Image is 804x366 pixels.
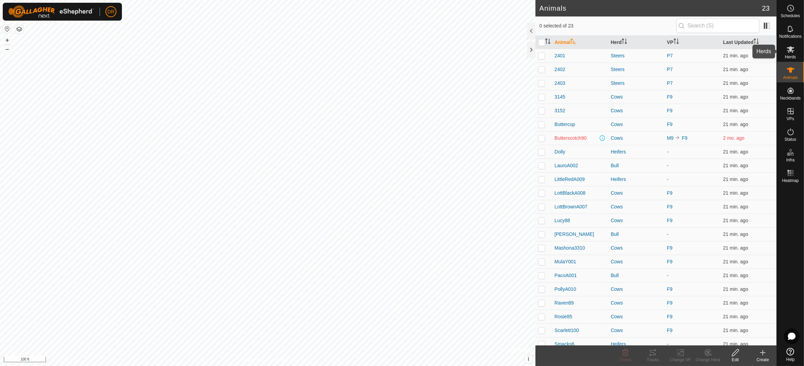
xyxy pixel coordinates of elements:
[555,93,565,101] span: 3145
[555,272,577,279] span: PacoA001
[611,52,661,59] div: Steers
[784,137,796,141] span: Status
[555,341,575,348] span: Smacks6
[673,39,679,45] p-sorticon: Activate to sort
[555,286,576,293] span: PollyA010
[611,258,661,265] div: Cows
[8,5,94,18] img: Gallagher Logo
[749,357,777,363] div: Create
[555,66,565,73] span: 2402
[723,122,748,127] span: Aug 18, 2025, 9:08 PM
[545,39,551,45] p-sorticon: Activate to sort
[555,52,565,59] span: 2401
[570,39,576,45] p-sorticon: Activate to sort
[611,231,661,238] div: Bull
[552,36,608,49] th: Animal
[555,217,570,224] span: Lucy88
[611,244,661,252] div: Cows
[611,203,661,210] div: Cows
[667,67,673,72] a: P7
[555,299,574,307] span: Raven89
[675,135,680,140] img: to
[786,357,795,362] span: Help
[540,22,676,30] span: 0 selected of 23
[611,66,661,73] div: Steers
[3,25,11,33] button: Reset Map
[667,300,672,306] a: F9
[723,300,748,306] span: Aug 18, 2025, 9:08 PM
[667,80,673,86] a: P7
[555,244,585,252] span: Mashona3310
[694,357,722,363] div: Change Herd
[555,258,576,265] span: MulaY001
[723,218,748,223] span: Aug 18, 2025, 9:08 PM
[667,218,672,223] a: F9
[667,149,669,155] app-display-virtual-paddock-transition: -
[611,341,661,348] div: Heifers
[667,135,673,141] a: M9
[3,36,11,44] button: +
[555,190,586,197] span: LottBlackA008
[720,36,777,49] th: Last Updated
[723,204,748,209] span: Aug 18, 2025, 9:08 PM
[667,273,669,278] app-display-virtual-paddock-transition: -
[779,34,802,38] span: Notifications
[723,135,744,141] span: May 20, 2025, 1:08 PM
[723,245,748,251] span: Aug 18, 2025, 9:08 PM
[723,286,748,292] span: Aug 18, 2025, 9:08 PM
[555,176,585,183] span: LittleRedA009
[667,94,672,100] a: F9
[555,107,565,114] span: 3152
[667,53,673,58] a: P7
[611,148,661,156] div: Heifers
[240,357,266,363] a: Privacy Policy
[15,25,23,33] button: Map Layers
[555,203,588,210] span: LottBrownA007
[608,36,664,49] th: Herd
[555,231,594,238] span: [PERSON_NAME]
[754,39,759,45] p-sorticon: Activate to sort
[555,162,578,169] span: LauroA002
[611,135,661,142] div: Cows
[777,345,804,364] a: Help
[667,176,669,182] app-display-virtual-paddock-transition: -
[667,190,672,196] a: F9
[667,341,669,347] app-display-virtual-paddock-transition: -
[723,67,748,72] span: Aug 18, 2025, 9:08 PM
[723,314,748,319] span: Aug 18, 2025, 9:08 PM
[723,273,748,278] span: Aug 18, 2025, 9:08 PM
[611,162,661,169] div: Bull
[107,8,114,15] span: DR
[723,328,748,333] span: Aug 18, 2025, 9:08 PM
[682,135,687,141] a: F9
[723,341,748,347] span: Aug 18, 2025, 9:08 PM
[667,122,672,127] a: F9
[723,190,748,196] span: Aug 18, 2025, 9:08 PM
[611,272,661,279] div: Bull
[667,259,672,264] a: F9
[723,163,748,168] span: Aug 18, 2025, 9:08 PM
[525,355,532,363] button: i
[611,121,661,128] div: Cows
[540,4,762,12] h2: Animals
[611,217,661,224] div: Cows
[786,158,794,162] span: Infra
[723,80,748,86] span: Aug 18, 2025, 9:08 PM
[639,357,667,363] div: Tracks
[611,80,661,87] div: Steers
[723,94,748,100] span: Aug 18, 2025, 9:08 PM
[555,327,579,334] span: Scarlett100
[667,357,694,363] div: Change VP
[667,314,672,319] a: F9
[723,259,748,264] span: Aug 18, 2025, 9:08 PM
[783,76,798,80] span: Animals
[780,96,801,100] span: Neckbands
[611,190,661,197] div: Cows
[611,176,661,183] div: Heifers
[723,108,748,113] span: Aug 18, 2025, 9:08 PM
[274,357,295,363] a: Contact Us
[786,117,794,121] span: VPs
[722,357,749,363] div: Edit
[782,179,799,183] span: Heatmap
[611,327,661,334] div: Cows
